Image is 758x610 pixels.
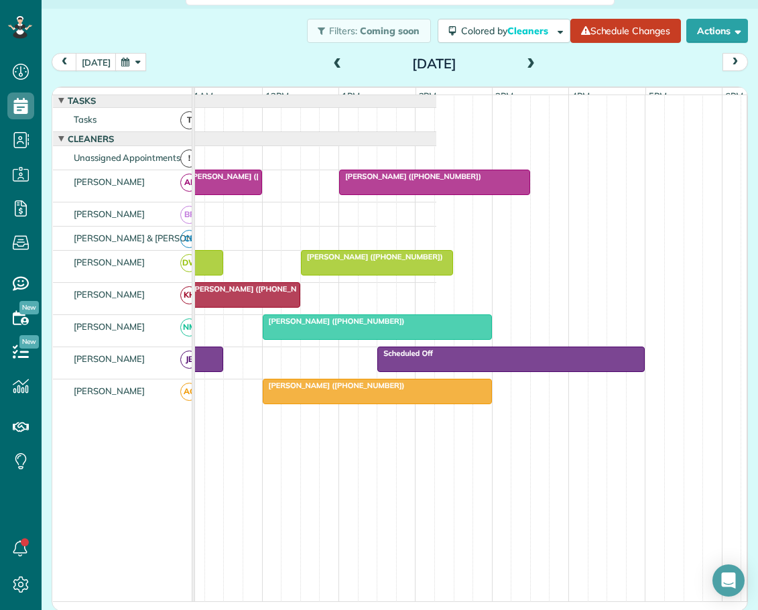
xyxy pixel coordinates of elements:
[507,25,550,37] span: Cleaners
[71,152,183,163] span: Unassigned Appointments
[360,25,420,37] span: Coming soon
[722,90,746,101] span: 6pm
[113,172,327,181] span: [PERSON_NAME] & [PERSON_NAME] ([PHONE_NUMBER])
[71,321,148,332] span: [PERSON_NAME]
[180,286,198,304] span: KH
[377,349,434,358] span: Scheduled Off
[722,53,748,71] button: next
[52,53,77,71] button: prev
[71,233,229,243] span: [PERSON_NAME] & [PERSON_NAME]
[493,90,516,101] span: 3pm
[180,351,198,369] span: JB
[339,90,363,101] span: 1pm
[646,90,670,101] span: 5pm
[416,90,440,101] span: 2pm
[338,172,482,181] span: [PERSON_NAME] ([PHONE_NUMBER])
[263,90,292,101] span: 12pm
[180,230,198,248] span: CB
[71,353,148,364] span: [PERSON_NAME]
[329,25,357,37] span: Filters:
[180,254,198,272] span: DW
[65,133,117,144] span: Cleaners
[71,114,99,125] span: Tasks
[180,383,198,401] span: AG
[71,289,148,300] span: [PERSON_NAME]
[65,95,99,106] span: Tasks
[262,316,405,326] span: [PERSON_NAME] ([PHONE_NUMBER])
[180,174,198,192] span: AF
[686,19,748,43] button: Actions
[19,335,39,349] span: New
[438,19,570,43] button: Colored byCleaners
[351,56,518,71] h2: [DATE]
[461,25,553,37] span: Colored by
[180,206,198,224] span: BR
[300,252,444,261] span: [PERSON_NAME] ([PHONE_NUMBER])
[180,149,198,168] span: !
[76,53,117,71] button: [DATE]
[19,301,39,314] span: New
[186,284,329,294] span: [PERSON_NAME] ([PHONE_NUMBER])
[262,381,405,390] span: [PERSON_NAME] ([PHONE_NUMBER])
[569,90,592,101] span: 4pm
[570,19,681,43] a: Schedule Changes
[71,208,148,219] span: [PERSON_NAME]
[712,564,745,597] div: Open Intercom Messenger
[180,111,198,129] span: T
[71,257,148,267] span: [PERSON_NAME]
[71,385,148,396] span: [PERSON_NAME]
[186,90,216,101] span: 11am
[71,176,148,187] span: [PERSON_NAME]
[180,318,198,337] span: NM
